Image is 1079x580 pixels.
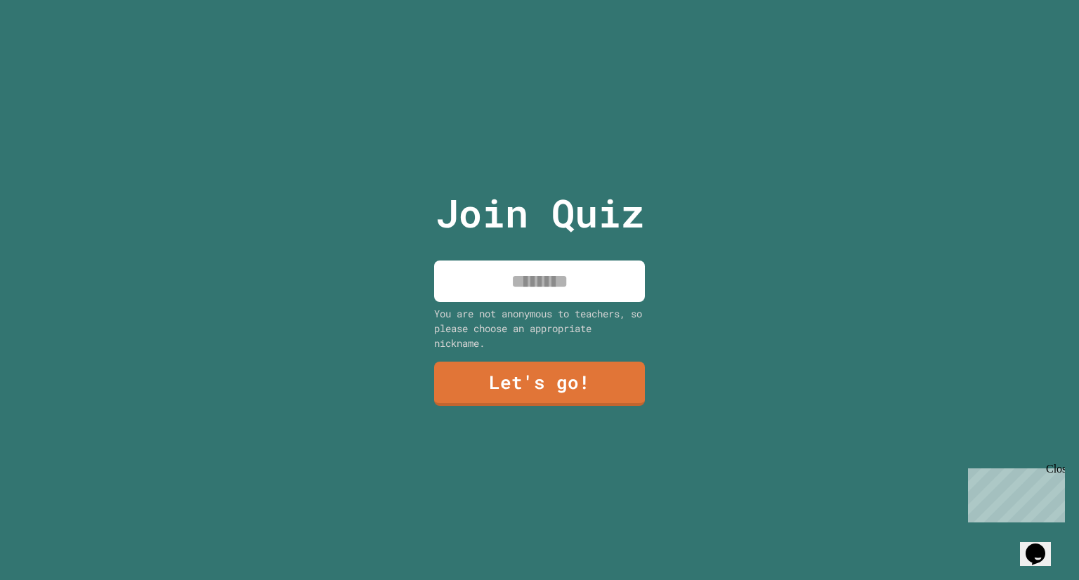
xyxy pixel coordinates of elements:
[962,463,1065,522] iframe: chat widget
[436,184,644,242] p: Join Quiz
[434,306,645,350] div: You are not anonymous to teachers, so please choose an appropriate nickname.
[434,362,645,406] a: Let's go!
[1020,524,1065,566] iframe: chat widget
[6,6,97,89] div: Chat with us now!Close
